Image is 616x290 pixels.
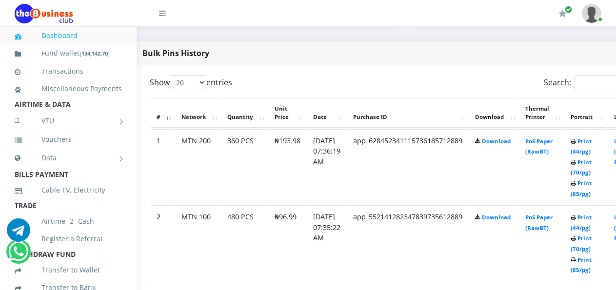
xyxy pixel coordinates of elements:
[15,42,122,65] a: Fund wallet[134,142.70]
[571,256,592,274] a: Print (85/pg)
[15,146,122,170] a: Data
[151,129,175,205] td: 1
[15,60,122,82] a: Transactions
[571,179,592,197] a: Print (85/pg)
[469,98,518,128] th: Download: activate to sort column ascending
[565,98,607,128] th: Portrait: activate to sort column ascending
[15,4,73,23] img: Logo
[15,179,122,201] a: Cable TV, Electricity
[151,98,175,128] th: #: activate to sort column descending
[81,50,108,57] b: 134,142.70
[519,98,564,128] th: Thermal Printer: activate to sort column ascending
[269,129,306,205] td: ₦193.98
[79,50,110,57] small: [ ]
[150,75,232,90] label: Show entries
[15,77,122,100] a: Miscellaneous Payments
[347,129,468,205] td: app_628452341115736185712889
[347,98,468,128] th: Purchase ID: activate to sort column ascending
[307,205,346,281] td: [DATE] 07:35:22 AM
[559,10,566,18] i: Renew/Upgrade Subscription
[170,75,206,90] select: Showentries
[482,137,511,145] a: Download
[176,129,220,205] td: MTN 200
[7,226,30,242] a: Chat for support
[347,205,468,281] td: app_552141282347839735612889
[565,6,572,13] span: Renew/Upgrade Subscription
[176,98,220,128] th: Network: activate to sort column ascending
[221,205,268,281] td: 480 PCS
[307,129,346,205] td: [DATE] 07:36:19 AM
[482,213,511,221] a: Download
[15,210,122,232] a: Airtime -2- Cash
[15,24,122,47] a: Dashboard
[525,137,553,155] a: PoS Paper (RawBT)
[221,98,268,128] th: Quantity: activate to sort column ascending
[571,158,592,176] a: Print (70/pg)
[307,98,346,128] th: Date: activate to sort column ascending
[269,98,306,128] th: Unit Price: activate to sort column ascending
[221,129,268,205] td: 360 PCS
[269,205,306,281] td: ₦96.99
[571,213,592,232] a: Print (44/pg)
[8,247,28,263] a: Chat for support
[15,109,122,133] a: VTU
[151,205,175,281] td: 2
[525,213,553,232] a: PoS Paper (RawBT)
[571,137,592,155] a: Print (44/pg)
[15,259,122,281] a: Transfer to Wallet
[571,234,592,252] a: Print (70/pg)
[176,205,220,281] td: MTN 100
[15,128,122,151] a: Vouchers
[582,4,601,23] img: User
[142,48,209,58] strong: Bulk Pins History
[15,228,122,250] a: Register a Referral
